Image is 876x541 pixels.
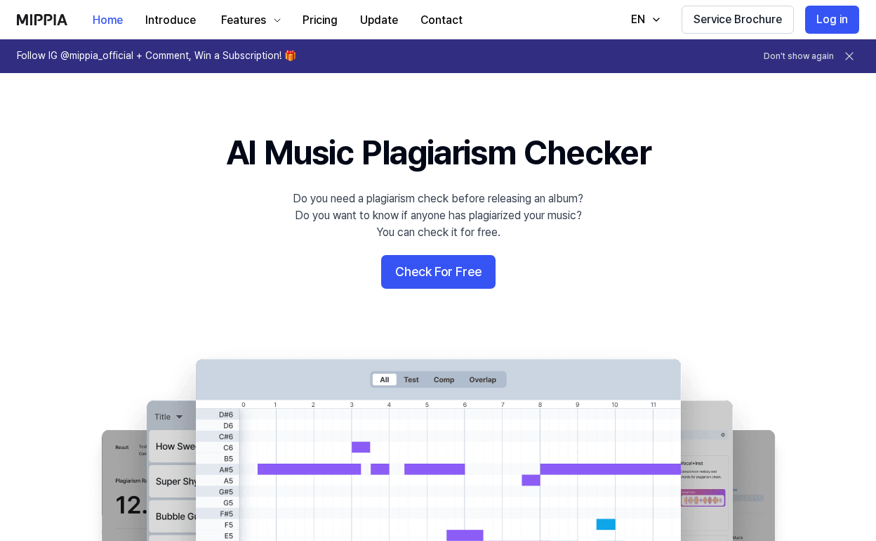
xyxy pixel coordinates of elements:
[617,6,670,34] button: EN
[349,6,409,34] button: Update
[226,129,651,176] h1: AI Music Plagiarism Checker
[218,12,269,29] div: Features
[805,6,859,34] button: Log in
[349,1,409,39] a: Update
[17,49,296,63] h1: Follow IG @mippia_official + Comment, Win a Subscription! 🎁
[134,6,207,34] button: Introduce
[381,255,496,289] button: Check For Free
[17,14,67,25] img: logo
[293,190,583,241] div: Do you need a plagiarism check before releasing an album? Do you want to know if anyone has plagi...
[764,51,834,63] button: Don't show again
[291,6,349,34] button: Pricing
[682,6,794,34] button: Service Brochure
[628,11,648,28] div: EN
[409,6,474,34] button: Contact
[81,1,134,39] a: Home
[81,6,134,34] button: Home
[207,6,291,34] button: Features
